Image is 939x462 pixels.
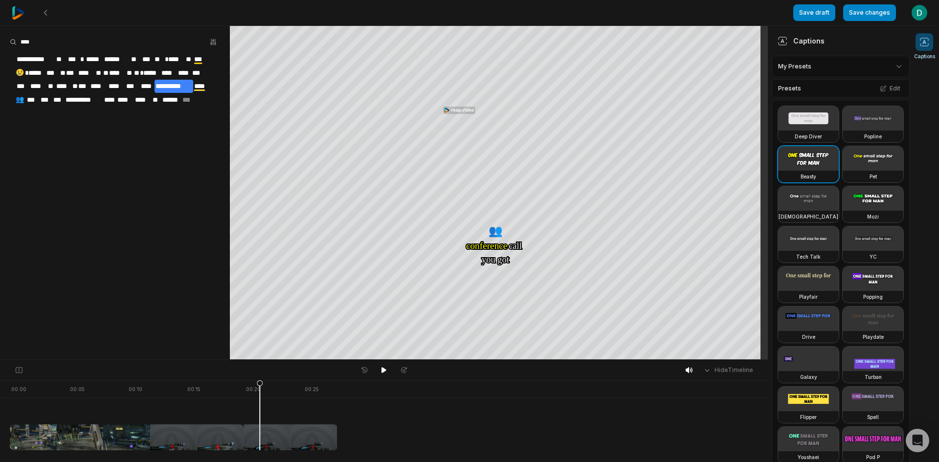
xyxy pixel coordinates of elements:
[870,173,877,180] h3: Pet
[800,413,817,421] h3: Flipper
[914,53,935,60] span: Captions
[772,56,910,77] div: My Presets
[796,253,821,261] h3: Tech Talk
[866,453,880,461] h3: Pod P
[700,363,756,377] button: HideTimeline
[793,4,835,21] button: Save draft
[800,373,817,381] h3: Galaxy
[865,373,882,381] h3: Turban
[867,213,879,220] h3: Mozi
[843,4,896,21] button: Save changes
[799,293,818,301] h3: Playfair
[863,333,884,341] h3: Playdate
[914,33,935,60] button: Captions
[12,6,25,20] img: reap
[801,173,816,180] h3: Beasty
[778,36,825,46] div: Captions
[779,213,838,220] h3: [DEMOGRAPHIC_DATA]
[863,293,883,301] h3: Popping
[795,132,822,140] h3: Deep Diver
[772,79,910,98] div: Presets
[867,413,879,421] h3: Spell
[870,253,877,261] h3: YC
[798,453,819,461] h3: Youshaei
[877,82,903,95] button: Edit
[906,429,929,452] div: Open Intercom Messenger
[864,132,882,140] h3: Popline
[802,333,815,341] h3: Drive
